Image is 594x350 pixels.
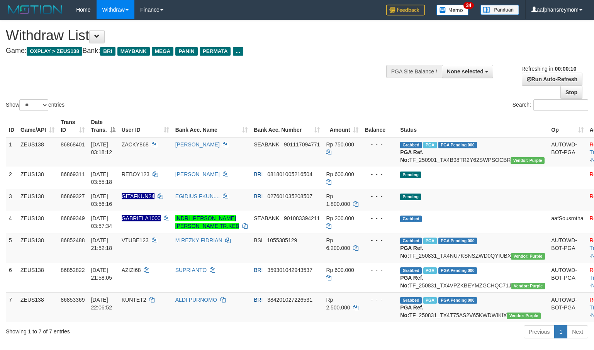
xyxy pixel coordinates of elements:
[400,245,423,259] b: PGA Ref. No:
[284,215,320,221] span: Copy 901083394211 to clipboard
[326,267,354,273] span: Rp 600.000
[442,65,493,78] button: None selected
[61,215,85,221] span: 86869349
[17,292,58,322] td: ZEUS138
[397,292,548,322] td: TF_250831_TX4T75AS2V65KWDWIKIX
[61,141,85,148] span: 86868401
[6,137,17,167] td: 1
[365,266,394,274] div: - - -
[91,267,112,281] span: [DATE] 21:58:05
[17,167,58,189] td: ZEUS138
[567,325,588,338] a: Next
[284,141,320,148] span: Copy 901117094771 to clipboard
[17,263,58,292] td: ZEUS138
[6,4,64,15] img: MOTION_logo.png
[254,193,263,199] span: BRI
[6,28,388,43] h1: Withdraw List
[365,296,394,304] div: - - -
[423,297,437,304] span: Marked by aaftrukkakada
[326,171,354,177] span: Rp 600.000
[423,142,437,148] span: Marked by aaftrukkakada
[6,47,388,55] h4: Game: Bank:
[6,325,242,335] div: Showing 1 to 7 of 7 entries
[511,157,544,164] span: Vendor URL: https://trx4.1velocity.biz
[397,137,548,167] td: TF_250901_TX4B98TR2Y62SWPSOCBR
[175,171,220,177] a: [PERSON_NAME]
[326,141,354,148] span: Rp 750.000
[548,137,586,167] td: AUTOWD-BOT-PGA
[175,47,197,56] span: PANIN
[254,237,263,243] span: BSI
[400,238,422,244] span: Grabbed
[365,236,394,244] div: - - -
[521,66,576,72] span: Refreshing in:
[122,267,141,273] span: AZIZI68
[254,215,279,221] span: SEABANK
[365,214,394,222] div: - - -
[555,66,576,72] strong: 00:00:10
[400,216,422,222] span: Grabbed
[323,115,361,137] th: Amount: activate to sort column ascending
[397,233,548,263] td: TF_250831_TX4NU7KSNSZWD0QYIUBX
[386,5,425,15] img: Feedback.jpg
[152,47,174,56] span: MEGA
[17,115,58,137] th: Game/API: activate to sort column ascending
[400,297,422,304] span: Grabbed
[524,325,555,338] a: Previous
[400,275,423,289] b: PGA Ref. No:
[365,192,394,200] div: - - -
[438,297,477,304] span: PGA Pending
[122,193,154,199] span: Nama rekening ada tanda titik/strip, harap diedit
[423,267,437,274] span: Marked by aaftrukkakada
[61,267,85,273] span: 86852822
[438,142,477,148] span: PGA Pending
[6,292,17,322] td: 7
[423,238,437,244] span: Marked by aafsolysreylen
[119,115,172,137] th: User ID: activate to sort column ascending
[267,267,312,273] span: Copy 359301042943537 to clipboard
[6,211,17,233] td: 4
[6,99,64,111] label: Show entries
[438,267,477,274] span: PGA Pending
[6,115,17,137] th: ID
[27,47,82,56] span: OXPLAY > ZEUS138
[548,263,586,292] td: AUTOWD-BOT-PGA
[513,99,588,111] label: Search:
[17,189,58,211] td: ZEUS138
[88,115,118,137] th: Date Trans.: activate to sort column descending
[61,193,85,199] span: 86869327
[254,141,279,148] span: SEABANK
[326,193,350,207] span: Rp 1.800.000
[6,263,17,292] td: 6
[122,237,149,243] span: VTUBE123
[175,141,220,148] a: [PERSON_NAME]
[533,99,588,111] input: Search:
[100,47,115,56] span: BRI
[251,115,323,137] th: Bank Acc. Number: activate to sort column ascending
[400,194,421,200] span: Pending
[463,2,474,9] span: 34
[436,5,469,15] img: Button%20Memo.svg
[397,115,548,137] th: Status
[172,115,251,137] th: Bank Acc. Name: activate to sort column ascending
[447,68,484,75] span: None selected
[361,115,397,137] th: Balance
[267,297,312,303] span: Copy 384201027226531 to clipboard
[326,237,350,251] span: Rp 6.200.000
[326,297,350,311] span: Rp 2.500.000
[548,115,586,137] th: Op: activate to sort column ascending
[117,47,150,56] span: MAYBANK
[19,99,48,111] select: Showentries
[233,47,243,56] span: ...
[122,141,149,148] span: ZACKY868
[254,297,263,303] span: BRI
[267,193,312,199] span: Copy 027601035208507 to clipboard
[17,211,58,233] td: ZEUS138
[560,86,582,99] a: Stop
[58,115,88,137] th: Trans ID: activate to sort column ascending
[400,149,423,163] b: PGA Ref. No:
[122,297,146,303] span: KUNTET2
[175,215,239,229] a: INDRI [PERSON_NAME] [PERSON_NAME]TR.KEB
[522,73,582,86] a: Run Auto-Refresh
[267,171,312,177] span: Copy 081801005216504 to clipboard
